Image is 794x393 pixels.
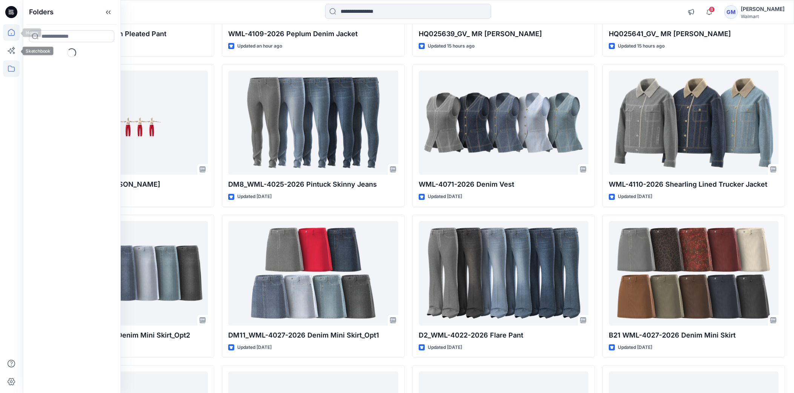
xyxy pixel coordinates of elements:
p: HQ025641_GV_ MR [PERSON_NAME] [609,29,779,39]
p: DM11_WML-4027-2026 Denim Mini Skirt_Opt2 [38,330,208,341]
div: [PERSON_NAME] [741,5,785,14]
p: Updated 15 hours ago [618,42,665,50]
a: DM11_WML-4027-2026 Denim Mini Skirt_Opt1 [228,221,398,325]
p: WML-4073-2026 Fashion Pleated Pant [38,29,208,39]
a: DM8_WML-4025-2026 Pintuck Skinny Jeans [228,71,398,175]
p: Updated an hour ago [237,42,282,50]
p: HQ025641_GV_ MR [PERSON_NAME] [38,179,208,190]
p: Updated 15 hours ago [428,42,475,50]
a: D2_WML-4022-2026 Flare Pant [419,221,588,325]
p: DM8_WML-4025-2026 Pintuck Skinny Jeans [228,179,398,190]
p: Updated [DATE] [428,193,462,201]
a: WML-4071-2026 Denim Vest [419,71,588,175]
a: WML-4110-2026 Shearling Lined Trucker Jacket [609,71,779,175]
p: Updated [DATE] [618,193,652,201]
p: Updated [DATE] [237,193,272,201]
p: D2_WML-4022-2026 Flare Pant [419,330,588,341]
p: WML-4109-2026 Peplum Denim Jacket [228,29,398,39]
div: GM [724,5,738,19]
p: HQ025639_GV_ MR [PERSON_NAME] [419,29,588,39]
span: 8 [709,6,715,12]
p: DM11_WML-4027-2026 Denim Mini Skirt_Opt1 [228,330,398,341]
p: WML-4110-2026 Shearling Lined Trucker Jacket [609,179,779,190]
a: DM11_WML-4027-2026 Denim Mini Skirt_Opt2 [38,221,208,325]
div: Walmart [741,14,785,19]
a: B21 WML-4027-2026 Denim Mini Skirt [609,221,779,325]
p: Updated [DATE] [237,344,272,352]
p: WML-4071-2026 Denim Vest [419,179,588,190]
p: B21 WML-4027-2026 Denim Mini Skirt [609,330,779,341]
p: Updated [DATE] [428,344,462,352]
p: Updated [DATE] [618,344,652,352]
a: HQ025641_GV_ MR Barrel Leg Jean [38,71,208,175]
